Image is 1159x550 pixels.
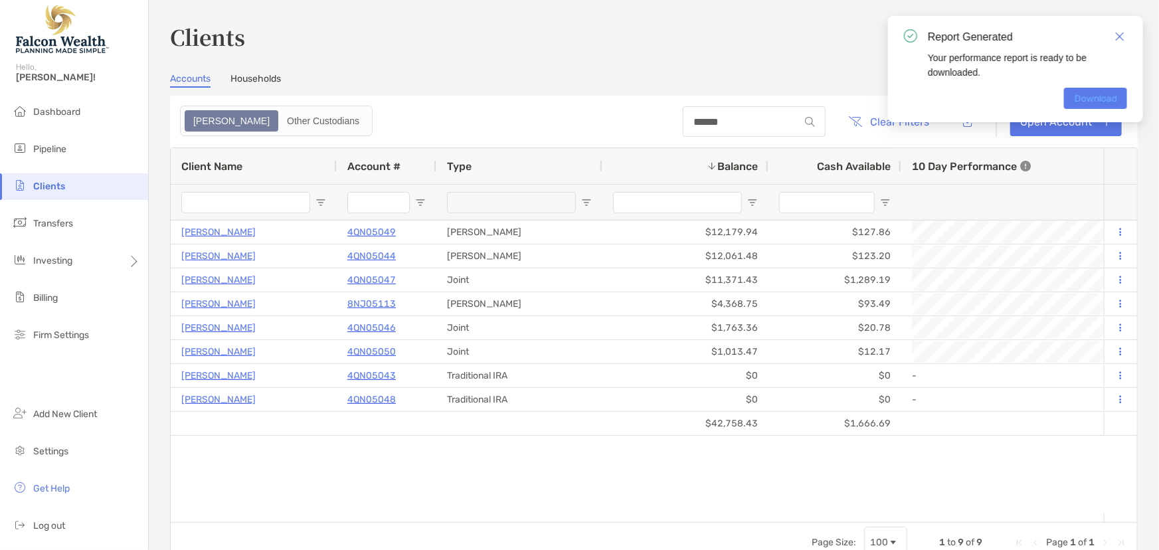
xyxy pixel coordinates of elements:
div: $20.78 [768,316,901,339]
div: $93.49 [768,292,901,316]
span: Page [1046,537,1068,548]
img: billing icon [12,289,28,305]
button: Open Filter Menu [581,197,592,208]
div: $11,371.43 [602,268,768,292]
input: Account # Filter Input [347,192,410,213]
a: 4QN05047 [347,272,396,288]
div: Your performance report is ready to be downloaded. [928,50,1127,80]
img: icon close [1115,32,1124,41]
img: Falcon Wealth Planning Logo [16,5,109,53]
img: clients icon [12,177,28,193]
div: Last Page [1116,537,1126,548]
div: Traditional IRA [436,388,602,411]
button: Open Filter Menu [415,197,426,208]
img: dashboard icon [12,103,28,119]
a: [PERSON_NAME] [181,343,256,360]
div: $1,289.19 [768,268,901,292]
div: 100 [870,537,888,548]
div: $42,758.43 [602,412,768,435]
div: $12,061.48 [602,244,768,268]
a: 4QN05050 [347,343,396,360]
div: $12,179.94 [602,221,768,244]
span: Transfers [33,218,73,229]
button: Open Filter Menu [315,197,326,208]
img: investing icon [12,252,28,268]
span: Balance [717,160,758,173]
span: of [1078,537,1087,548]
a: Households [230,73,281,88]
span: Pipeline [33,143,66,155]
a: 4QN05043 [347,367,396,384]
div: Zoe [186,112,277,130]
div: [PERSON_NAME] [436,292,602,316]
div: Previous Page [1030,537,1041,548]
div: Page Size: [812,537,856,548]
div: First Page [1014,537,1025,548]
div: $0 [602,388,768,411]
div: $1,763.36 [602,316,768,339]
div: $12.17 [768,340,901,363]
a: Accounts [170,73,211,88]
a: [PERSON_NAME] [181,391,256,408]
div: [PERSON_NAME] [436,244,602,268]
a: 4QN05048 [347,391,396,408]
span: Add New Client [33,409,97,420]
div: Other Custodians [280,112,367,130]
span: to [947,537,956,548]
span: [PERSON_NAME]! [16,72,140,83]
div: - [912,365,1156,387]
span: Type [447,160,472,173]
a: [PERSON_NAME] [181,296,256,312]
a: Download [1064,88,1127,109]
a: [PERSON_NAME] [181,248,256,264]
div: $123.20 [768,244,901,268]
a: 4QN05049 [347,224,396,240]
div: $127.86 [768,221,901,244]
a: [PERSON_NAME] [181,320,256,336]
span: Settings [33,446,68,457]
img: firm-settings icon [12,326,28,342]
span: 1 [1070,537,1076,548]
div: $4,368.75 [602,292,768,316]
a: [PERSON_NAME] [181,367,256,384]
img: get-help icon [12,480,28,496]
img: settings icon [12,442,28,458]
a: 8NJ05113 [347,296,396,312]
input: Client Name Filter Input [181,192,310,213]
div: Traditional IRA [436,364,602,387]
img: add_new_client icon [12,405,28,421]
div: [PERSON_NAME] [436,221,602,244]
div: Joint [436,340,602,363]
span: 1 [939,537,945,548]
a: 4QN05046 [347,320,396,336]
div: $0 [602,364,768,387]
div: Report Generated [928,29,1127,45]
div: $1,013.47 [602,340,768,363]
a: Close [1113,29,1127,44]
a: [PERSON_NAME] [181,224,256,240]
p: 4QN05044 [347,248,396,264]
input: Balance Filter Input [613,192,742,213]
h3: Clients [170,21,1138,52]
span: Account # [347,160,401,173]
span: Log out [33,520,65,531]
span: Billing [33,292,58,304]
img: pipeline icon [12,140,28,156]
div: segmented control [180,106,373,136]
a: [PERSON_NAME] [181,272,256,288]
span: 9 [976,537,982,548]
span: Firm Settings [33,329,89,341]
